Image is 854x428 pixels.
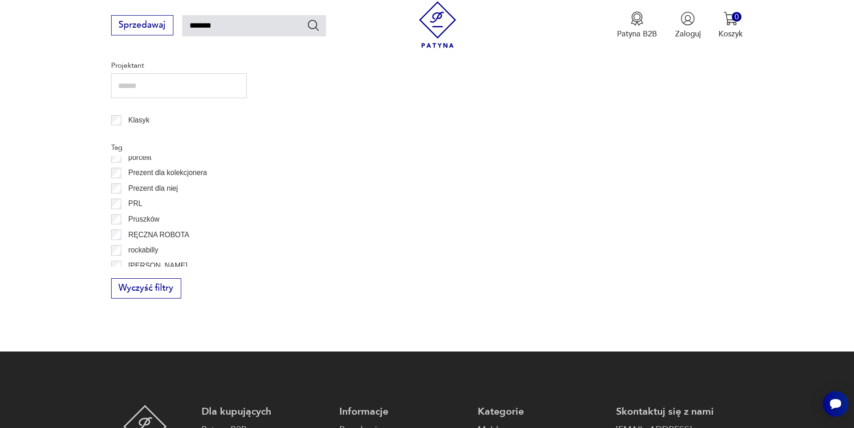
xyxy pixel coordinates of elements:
p: Skontaktuj się z nami [616,405,743,418]
p: Pruszków [128,213,160,225]
p: Tag [111,141,247,153]
p: Klasyk [128,114,149,126]
button: Wyczyść filtry [111,278,181,299]
a: Sprzedawaj [111,22,173,29]
p: Kategorie [478,405,605,418]
p: rockabilly [128,244,158,256]
p: [PERSON_NAME] [128,260,187,272]
img: Ikona koszyka [724,12,738,26]
p: Informacje [339,405,467,418]
button: 0Koszyk [718,12,743,39]
p: RĘCZNA ROBOTA [128,229,189,241]
p: porcelit [128,152,151,164]
a: Ikona medaluPatyna B2B [617,12,657,39]
button: Zaloguj [675,12,701,39]
p: Prezent dla niej [128,182,178,194]
button: Szukaj [307,18,320,32]
button: Sprzedawaj [111,15,173,35]
p: Koszyk [718,29,743,39]
p: Patyna B2B [617,29,657,39]
p: Dla kupujących [202,405,329,418]
p: PRL [128,198,142,210]
p: Zaloguj [675,29,701,39]
img: Ikonka użytkownika [681,12,695,26]
div: 0 [732,12,741,22]
p: Projektant [111,59,247,71]
button: Patyna B2B [617,12,657,39]
img: Patyna - sklep z meblami i dekoracjami vintage [415,1,461,48]
p: Prezent dla kolekcjonera [128,167,207,179]
img: Ikona medalu [630,12,644,26]
iframe: Smartsupp widget button [823,391,848,417]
